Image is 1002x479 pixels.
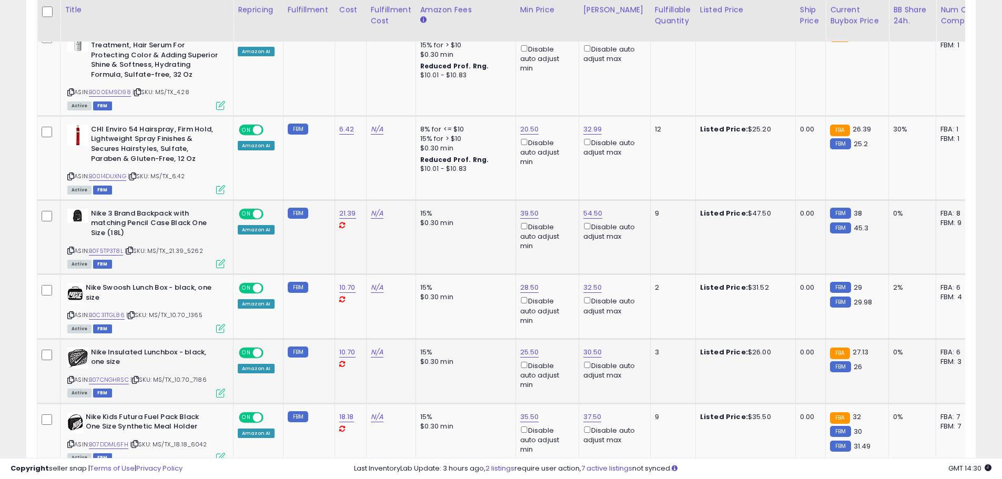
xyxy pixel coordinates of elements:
[940,412,975,422] div: FBA: 7
[67,30,225,108] div: ASIN:
[520,347,539,358] a: 25.50
[830,412,849,424] small: FBA
[371,208,383,219] a: N/A
[240,284,253,293] span: ON
[288,4,330,15] div: Fulfillment
[520,221,571,251] div: Disable auto adjust min
[700,4,791,15] div: Listed Price
[853,124,872,134] span: 26.39
[583,360,642,380] div: Disable auto adjust max
[67,283,83,304] img: 41Zwgd8UXiL._SL40_.jpg
[371,412,383,422] a: N/A
[520,412,539,422] a: 35.50
[854,426,862,436] span: 30
[86,412,214,434] b: Nike Kids Futura Fuel Pack Black One Size Synthetic Meal Holder
[89,247,123,256] a: B0F5TP3T8L
[371,282,383,293] a: N/A
[830,361,851,372] small: FBM
[240,348,253,357] span: ON
[262,284,279,293] span: OFF
[67,412,83,433] img: 4128i8zzpQL._SL40_.jpg
[420,134,508,144] div: 15% for > $10
[130,440,207,449] span: | SKU: MS/TX_18.18_6042
[126,311,203,319] span: | SKU: MS/TX_10.70_1365
[288,282,308,293] small: FBM
[128,172,185,180] span: | SKU: MS/TX_6.42
[420,144,508,153] div: $0.30 min
[262,413,279,422] span: OFF
[800,125,817,134] div: 0.00
[520,295,571,325] div: Disable auto adjust min
[420,357,508,366] div: $0.30 min
[940,125,975,134] div: FBA: 1
[371,4,411,26] div: Fulfillment Cost
[67,348,225,396] div: ASIN:
[520,124,539,135] a: 20.50
[339,412,354,422] a: 18.18
[238,225,275,235] div: Amazon AI
[89,88,131,97] a: B000EM9D98
[940,283,975,292] div: FBA: 6
[371,347,383,358] a: N/A
[700,209,787,218] div: $47.50
[520,208,539,219] a: 39.50
[420,71,508,80] div: $10.01 - $10.83
[420,165,508,174] div: $10.01 - $10.83
[854,282,862,292] span: 29
[700,125,787,134] div: $25.20
[339,208,356,219] a: 21.39
[91,30,219,82] b: CHI Infra Thermal Protective Treatment, Hair Serum For Protecting Color & Adding Superior Shine &...
[893,348,928,357] div: 0%
[893,209,928,218] div: 0%
[583,221,642,241] div: Disable auto adjust max
[420,155,489,164] b: Reduced Prof. Rng.
[485,463,514,473] a: 2 listings
[830,208,851,219] small: FBM
[240,209,253,218] span: ON
[655,209,687,218] div: 9
[420,40,508,50] div: 15% for > $10
[940,40,975,50] div: FBM: 1
[420,15,427,25] small: Amazon Fees.
[238,4,279,15] div: Repricing
[93,324,112,333] span: FBM
[288,208,308,219] small: FBM
[700,412,787,422] div: $35.50
[853,347,869,357] span: 27.13
[339,4,362,15] div: Cost
[420,209,508,218] div: 15%
[830,282,851,293] small: FBM
[91,348,219,370] b: Nike Insulated Lunchbox - black, one size
[854,223,869,233] span: 45.3
[800,209,817,218] div: 0.00
[339,282,356,293] a: 10.70
[940,209,975,218] div: FBA: 8
[948,463,991,473] span: 2025-10-7 14:30 GMT
[655,283,687,292] div: 2
[420,292,508,302] div: $0.30 min
[940,357,975,366] div: FBM: 3
[238,429,275,438] div: Amazon AI
[67,101,92,110] span: All listings currently available for purchase on Amazon
[65,4,229,15] div: Title
[583,347,602,358] a: 30.50
[89,440,128,449] a: B07DDML6FH
[830,297,851,308] small: FBM
[339,347,356,358] a: 10.70
[583,43,642,64] div: Disable auto adjust max
[700,283,787,292] div: $31.52
[800,283,817,292] div: 0.00
[93,260,112,269] span: FBM
[93,101,112,110] span: FBM
[136,463,183,473] a: Privacy Policy
[238,47,275,56] div: Amazon AI
[830,348,849,359] small: FBA
[520,137,571,167] div: Disable auto adjust min
[288,411,308,422] small: FBM
[90,463,135,473] a: Terms of Use
[339,124,355,135] a: 6.42
[583,412,602,422] a: 37.50
[893,4,932,26] div: BB Share 24h.
[940,348,975,357] div: FBA: 6
[830,441,851,452] small: FBM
